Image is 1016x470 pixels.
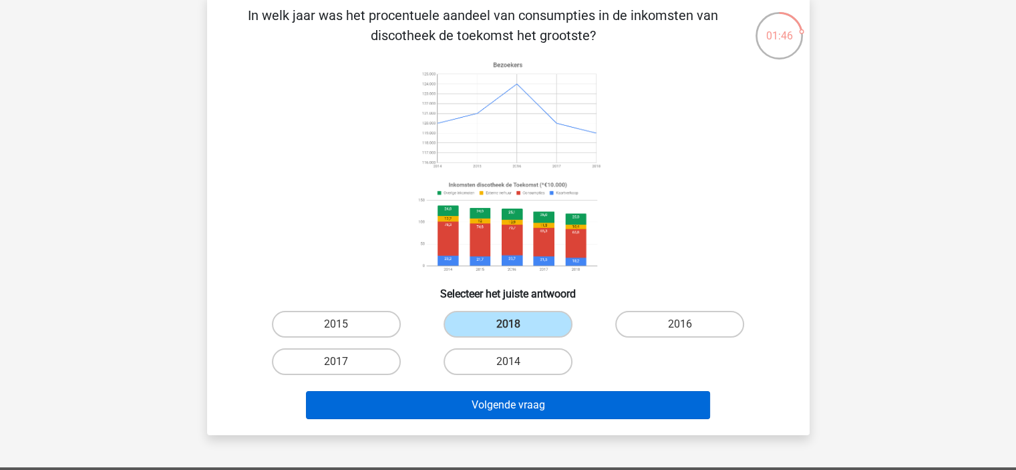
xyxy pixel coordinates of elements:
label: 2014 [444,348,572,375]
label: 2015 [272,311,401,338]
div: 01:46 [754,11,804,44]
label: 2017 [272,348,401,375]
label: 2016 [615,311,744,338]
label: 2018 [444,311,572,338]
button: Volgende vraag [306,391,710,419]
p: In welk jaar was het procentuele aandeel van consumpties in de inkomsten van discotheek de toekom... [228,5,738,45]
h6: Selecteer het juiste antwoord [228,277,788,300]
